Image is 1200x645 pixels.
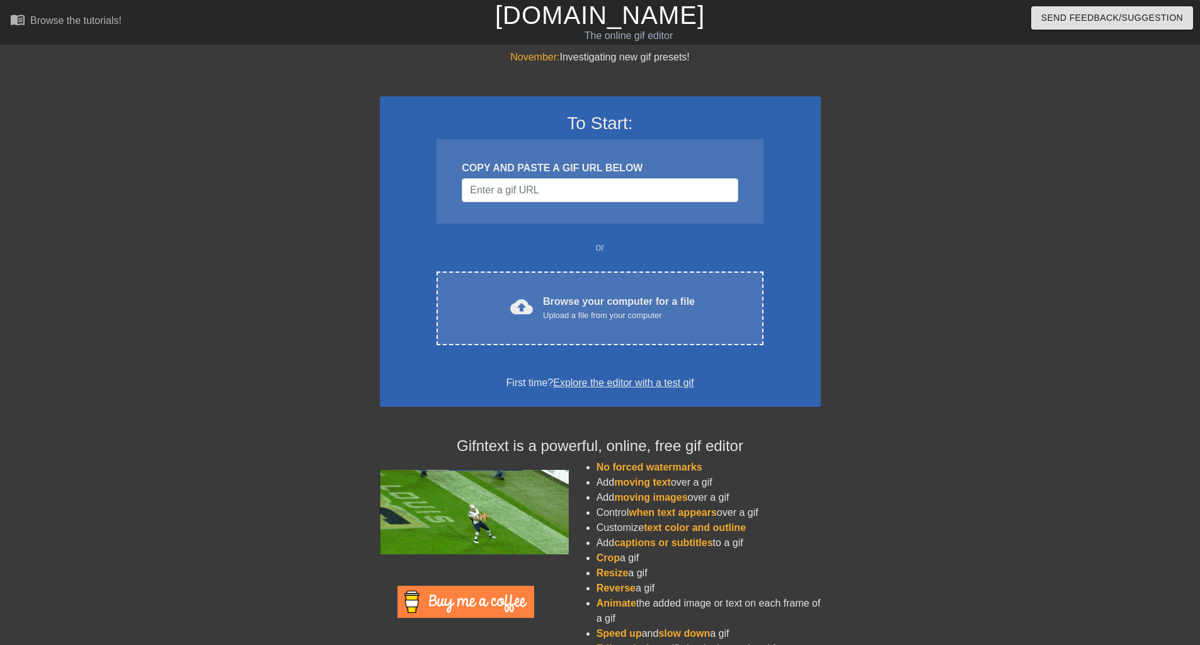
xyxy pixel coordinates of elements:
[597,568,629,578] span: Resize
[597,581,821,596] li: a gif
[597,535,821,551] li: Add to a gif
[597,598,636,608] span: Animate
[597,490,821,505] li: Add over a gif
[597,628,642,639] span: Speed up
[30,15,122,26] div: Browse the tutorials!
[644,522,746,533] span: text color and outline
[543,294,695,322] div: Browse your computer for a file
[614,492,687,503] span: moving images
[543,309,695,322] div: Upload a file from your computer
[380,470,569,554] img: football_small.gif
[413,240,788,255] div: or
[510,295,533,318] span: cloud_upload
[597,520,821,535] li: Customize
[597,626,821,641] li: and a gif
[396,375,804,391] div: First time?
[597,462,702,472] span: No forced watermarks
[462,161,738,176] div: COPY AND PASTE A GIF URL BELOW
[495,1,705,29] a: [DOMAIN_NAME]
[10,12,122,31] a: Browse the tutorials!
[553,377,694,388] a: Explore the editor with a test gif
[406,28,851,43] div: The online gif editor
[597,596,821,626] li: the added image or text on each frame of a gif
[629,507,717,518] span: when text appears
[597,551,821,566] li: a gif
[462,178,738,202] input: Username
[1041,10,1183,26] span: Send Feedback/Suggestion
[510,52,559,62] span: November:
[397,586,534,618] img: Buy Me A Coffee
[597,583,636,593] span: Reverse
[380,50,821,65] div: Investigating new gif presets!
[10,12,25,27] span: menu_book
[597,475,821,490] li: Add over a gif
[597,566,821,581] li: a gif
[396,113,804,134] h3: To Start:
[614,477,671,488] span: moving text
[614,537,712,548] span: captions or subtitles
[658,628,710,639] span: slow down
[380,437,821,455] h4: Gifntext is a powerful, online, free gif editor
[597,505,821,520] li: Control over a gif
[597,552,620,563] span: Crop
[1031,6,1193,30] button: Send Feedback/Suggestion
